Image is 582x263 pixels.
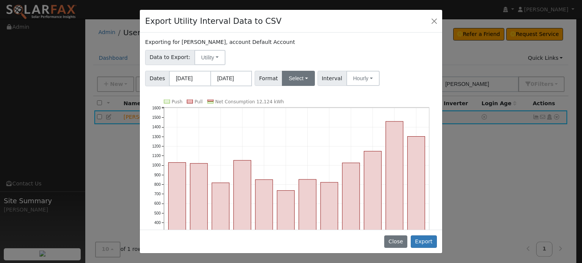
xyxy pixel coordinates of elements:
rect: onclick="" [255,179,273,261]
button: Hourly [346,71,380,86]
text: 1400 [152,125,161,129]
text: 1100 [152,154,161,158]
rect: onclick="" [386,121,403,261]
label: Exporting for [PERSON_NAME], account Default Account [145,38,295,46]
rect: onclick="" [342,163,360,261]
text: 800 [154,182,161,187]
text: Net Consumption 12,124 kWh [215,99,284,104]
span: Dates [145,71,169,86]
button: Close [384,235,407,248]
text: 900 [154,173,161,177]
text: 1300 [152,134,161,139]
rect: onclick="" [277,190,294,261]
button: Close [429,16,440,26]
text: 1000 [152,163,161,167]
text: 1600 [152,106,161,110]
span: Data to Export: [145,50,195,65]
text: Pull [195,99,203,104]
rect: onclick="" [364,151,382,261]
rect: onclick="" [212,183,229,261]
button: Utility [194,50,225,65]
rect: onclick="" [190,163,208,261]
text: 500 [154,211,161,215]
text: 400 [154,221,161,225]
rect: onclick="" [408,136,425,261]
text: 700 [154,192,161,196]
rect: onclick="" [169,162,186,261]
span: Format [255,71,282,86]
button: Select [282,71,315,86]
button: Export [411,235,437,248]
rect: onclick="" [321,182,338,261]
rect: onclick="" [234,160,251,261]
text: 600 [154,201,161,205]
text: 1200 [152,144,161,148]
span: Interval [318,71,347,86]
text: 1500 [152,115,161,120]
rect: onclick="" [299,179,316,261]
text: Push [172,99,183,104]
h4: Export Utility Interval Data to CSV [145,15,282,27]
